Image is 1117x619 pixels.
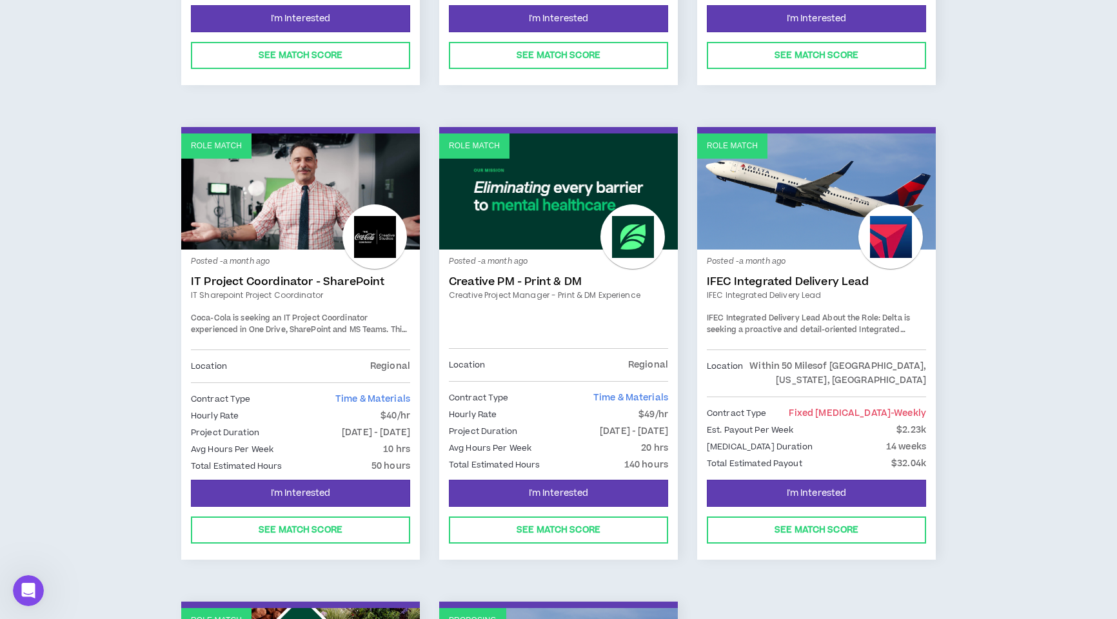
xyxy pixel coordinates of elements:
[787,487,847,500] span: I'm Interested
[449,408,497,422] p: Hourly Rate
[449,358,485,372] p: Location
[707,275,926,288] a: IFEC Integrated Delivery Lead
[370,359,410,373] p: Regional
[449,391,509,405] p: Contract Type
[891,457,926,471] p: $32.04k
[529,13,589,25] span: I'm Interested
[191,480,410,507] button: I'm Interested
[271,13,331,25] span: I'm Interested
[191,409,239,423] p: Hourly Rate
[191,5,410,32] button: I'm Interested
[191,290,410,301] a: IT Sharepoint Project Coordinator
[707,290,926,301] a: IFEC Integrated Delivery Lead
[707,423,793,437] p: Est. Payout Per Week
[449,5,668,32] button: I'm Interested
[191,42,410,69] button: See Match Score
[707,256,926,268] p: Posted - a month ago
[342,426,410,440] p: [DATE] - [DATE]
[822,313,880,324] strong: About the Role:
[638,408,668,422] p: $49/hr
[381,409,410,423] p: $40/hr
[707,5,926,32] button: I'm Interested
[191,516,410,544] button: See Match Score
[191,256,410,268] p: Posted - a month ago
[449,140,500,152] p: Role Match
[628,358,668,372] p: Regional
[891,407,926,420] span: - weekly
[449,516,668,544] button: See Match Score
[371,459,410,473] p: 50 hours
[707,406,767,420] p: Contract Type
[641,441,668,455] p: 20 hrs
[449,42,668,69] button: See Match Score
[707,359,743,388] p: Location
[707,313,820,324] strong: IFEC Integrated Delivery Lead
[449,458,540,472] p: Total Estimated Hours
[707,480,926,507] button: I'm Interested
[697,133,936,250] a: Role Match
[191,313,407,369] span: Coca-Cola is seeking an IT Project Coordinator experienced in One Drive, SharePoint and MS Teams....
[449,441,531,455] p: Avg Hours Per Week
[191,392,251,406] p: Contract Type
[529,487,589,500] span: I'm Interested
[191,459,282,473] p: Total Estimated Hours
[593,391,668,404] span: Time & Materials
[191,140,242,152] p: Role Match
[707,516,926,544] button: See Match Score
[789,407,926,420] span: Fixed [MEDICAL_DATA]
[886,440,926,454] p: 14 weeks
[707,440,813,454] p: [MEDICAL_DATA] Duration
[191,442,273,457] p: Avg Hours Per Week
[743,359,926,388] p: Within 50 Miles of [GEOGRAPHIC_DATA], [US_STATE], [GEOGRAPHIC_DATA]
[449,424,517,438] p: Project Duration
[335,393,410,406] span: Time & Materials
[191,426,259,440] p: Project Duration
[13,575,44,606] iframe: Intercom live chat
[787,13,847,25] span: I'm Interested
[191,359,227,373] p: Location
[707,140,758,152] p: Role Match
[439,133,678,250] a: Role Match
[896,423,926,437] p: $2.23k
[181,133,420,250] a: Role Match
[271,487,331,500] span: I'm Interested
[449,480,668,507] button: I'm Interested
[707,457,802,471] p: Total Estimated Payout
[449,275,668,288] a: Creative PM - Print & DM
[600,424,668,438] p: [DATE] - [DATE]
[191,275,410,288] a: IT Project Coordinator - SharePoint
[624,458,668,472] p: 140 hours
[449,290,668,301] a: Creative Project Manager - Print & DM Experience
[449,256,668,268] p: Posted - a month ago
[707,42,926,69] button: See Match Score
[383,442,410,457] p: 10 hrs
